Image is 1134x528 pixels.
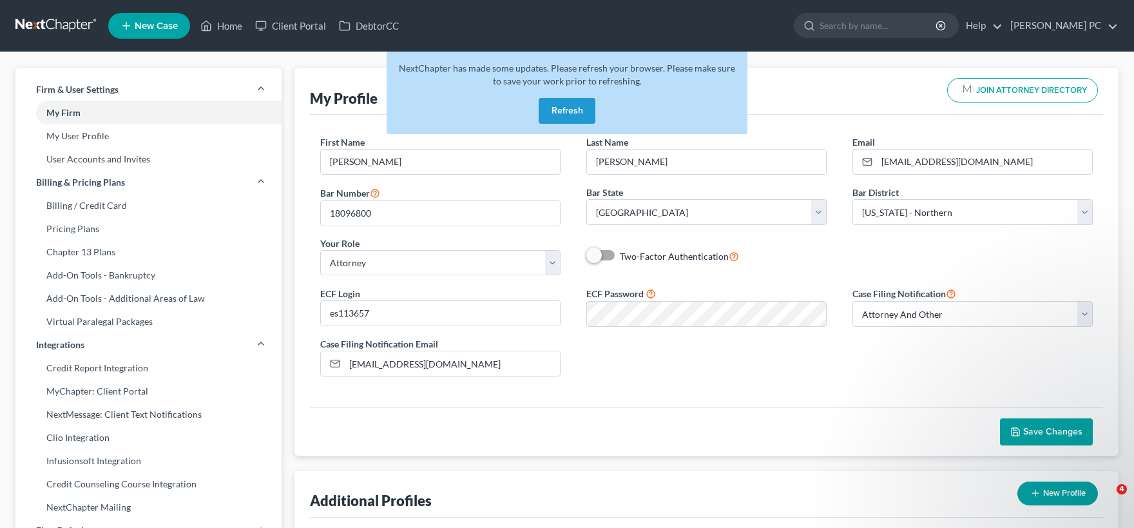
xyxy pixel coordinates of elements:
[539,98,595,124] button: Refresh
[15,194,282,217] a: Billing / Credit Card
[15,310,282,333] a: Virtual Paralegal Packages
[15,496,282,519] a: NextChapter Mailing
[852,186,899,199] label: Bar District
[947,78,1098,103] button: JOIN ATTORNEY DIRECTORY
[332,14,405,37] a: DebtorCC
[587,150,826,174] input: Enter last name...
[36,176,125,189] span: Billing & Pricing Plans
[320,337,438,351] label: Case Filing Notification Email
[15,264,282,287] a: Add-On Tools - Bankruptcy
[1017,482,1098,505] button: New Profile
[852,137,875,148] span: Email
[1117,484,1127,494] span: 4
[36,338,84,351] span: Integrations
[249,14,332,37] a: Client Portal
[586,287,644,300] label: ECF Password
[15,357,282,380] a: Credit Report Integration
[15,449,282,473] a: Infusionsoft Integration
[15,333,282,357] a: Integrations
[852,286,956,301] label: Case Filing Notification
[36,83,119,96] span: Firm & User Settings
[194,14,249,37] a: Home
[877,150,1092,174] input: Enter email...
[15,124,282,148] a: My User Profile
[15,426,282,449] a: Clio Integration
[15,101,282,124] a: My Firm
[586,186,623,199] label: Bar State
[321,301,560,326] input: Enter ecf login...
[320,185,380,200] label: Bar Number
[15,240,282,264] a: Chapter 13 Plans
[15,148,282,171] a: User Accounts and Invites
[620,251,729,262] span: Two-Factor Authentication
[15,287,282,310] a: Add-On Tools - Additional Areas of Law
[310,491,432,510] div: Additional Profiles
[820,14,937,37] input: Search by name...
[320,238,360,249] span: Your Role
[959,14,1003,37] a: Help
[1004,14,1118,37] a: [PERSON_NAME] PC
[15,403,282,426] a: NextMessage: Client Text Notifications
[399,63,735,86] span: NextChapter has made some updates. Please refresh your browser. Please make sure to save your wor...
[15,171,282,194] a: Billing & Pricing Plans
[15,473,282,496] a: Credit Counseling Course Integration
[345,351,560,376] input: Enter notification email..
[321,201,560,226] input: #
[976,86,1087,95] span: JOIN ATTORNEY DIRECTORY
[310,89,378,108] div: My Profile
[958,81,976,99] img: modern-attorney-logo-488310dd42d0e56951fffe13e3ed90e038bc441dd813d23dff0c9337a977f38e.png
[15,380,282,403] a: MyChapter: Client Portal
[321,150,560,174] input: Enter first name...
[320,137,365,148] span: First Name
[135,21,178,31] span: New Case
[15,217,282,240] a: Pricing Plans
[15,78,282,101] a: Firm & User Settings
[320,287,360,300] label: ECF Login
[1090,484,1121,515] iframe: Intercom live chat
